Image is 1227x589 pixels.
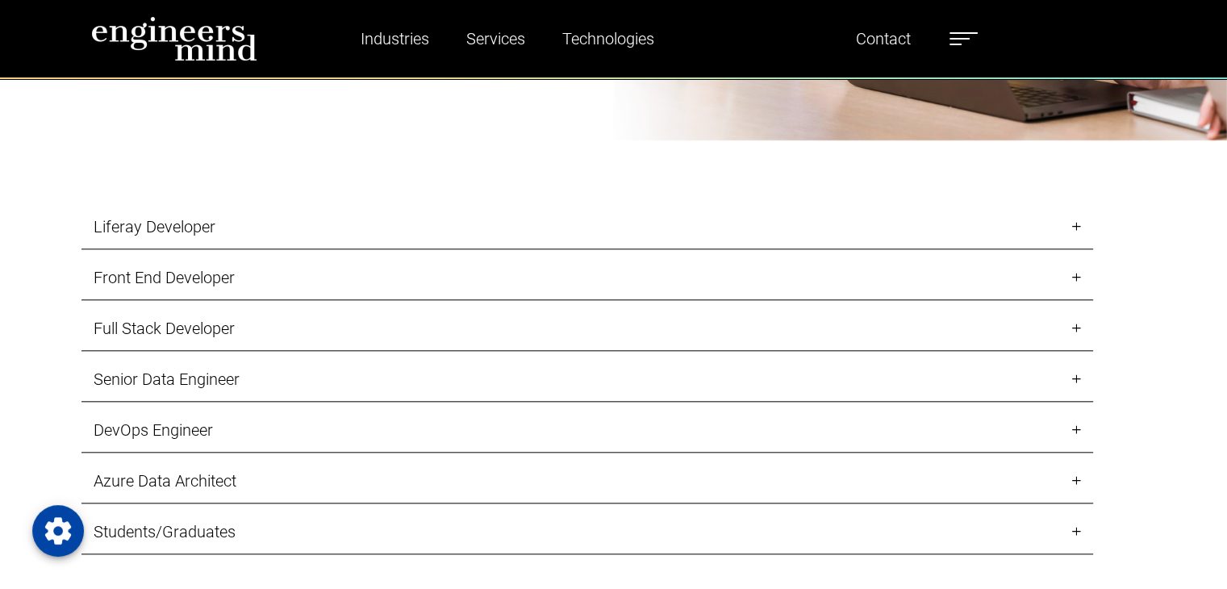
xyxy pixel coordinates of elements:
[81,357,1093,402] a: Senior Data Engineer
[81,307,1093,351] a: Full Stack Developer
[849,20,917,57] a: Contact
[91,16,257,61] img: logo
[81,459,1093,503] a: Azure Data Architect
[81,408,1093,453] a: DevOps Engineer
[81,510,1093,554] a: Students/Graduates
[81,205,1093,249] a: Liferay Developer
[460,20,532,57] a: Services
[556,20,661,57] a: Technologies
[81,256,1093,300] a: Front End Developer
[354,20,436,57] a: Industries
